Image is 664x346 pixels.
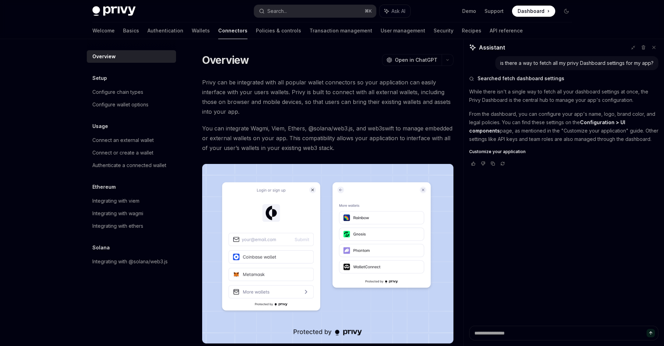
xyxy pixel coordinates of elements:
[469,149,526,155] span: Customize your application
[92,122,108,130] h5: Usage
[202,164,453,344] img: Connectors3
[484,8,504,15] a: Support
[512,6,555,17] a: Dashboard
[469,88,658,104] p: While there isn't a single way to fetch all your dashboard settings at once, the Privy Dashboard ...
[92,183,116,191] h5: Ethereum
[469,75,658,82] button: Searched fetch dashboard settings
[87,86,176,98] a: Configure chain types
[382,54,442,66] button: Open in ChatGPT
[87,207,176,220] a: Integrating with wagmi
[92,149,153,157] div: Connect or create a wallet
[92,74,107,82] h5: Setup
[647,329,655,337] button: Send message
[87,98,176,111] a: Configure wallet options
[147,22,183,39] a: Authentication
[92,161,166,170] div: Authenticate a connected wallet
[202,77,453,116] span: Privy can be integrated with all popular wallet connectors so your application can easily interfa...
[87,146,176,159] a: Connect or create a wallet
[469,119,625,134] strong: Configuration > UI components
[92,88,143,96] div: Configure chain types
[561,6,572,17] button: Toggle dark mode
[500,60,654,67] div: is there a way to fetch all my privy Dashboard settings for my app?
[87,195,176,207] a: Integrating with viem
[310,22,372,39] a: Transaction management
[87,134,176,146] a: Connect an external wallet
[381,22,425,39] a: User management
[469,110,658,143] p: From the dashboard, you can configure your app's name, logo, brand color, and legal policies. You...
[92,197,139,205] div: Integrating with viem
[92,100,148,109] div: Configure wallet options
[87,50,176,63] a: Overview
[92,222,143,230] div: Integrating with ethers
[434,22,453,39] a: Security
[391,8,405,15] span: Ask AI
[92,6,136,16] img: dark logo
[395,57,437,63] span: Open in ChatGPT
[479,43,505,52] span: Assistant
[267,7,287,15] div: Search...
[92,257,168,266] div: Integrating with @solana/web3.js
[254,5,376,17] button: Search...⌘K
[92,22,115,39] a: Welcome
[469,149,658,155] a: Customize your application
[92,209,143,218] div: Integrating with wagmi
[518,8,544,15] span: Dashboard
[92,52,116,61] div: Overview
[123,22,139,39] a: Basics
[462,22,481,39] a: Recipes
[92,243,110,252] h5: Solana
[490,22,523,39] a: API reference
[92,136,154,144] div: Connect an external wallet
[202,123,453,153] span: You can integrate Wagmi, Viem, Ethers, @solana/web3.js, and web3swift to manage embedded or exter...
[87,255,176,268] a: Integrating with @solana/web3.js
[202,54,249,66] h1: Overview
[87,220,176,232] a: Integrating with ethers
[478,75,564,82] span: Searched fetch dashboard settings
[218,22,247,39] a: Connectors
[87,159,176,172] a: Authenticate a connected wallet
[192,22,210,39] a: Wallets
[365,8,372,14] span: ⌘ K
[380,5,410,17] button: Ask AI
[256,22,301,39] a: Policies & controls
[462,8,476,15] a: Demo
